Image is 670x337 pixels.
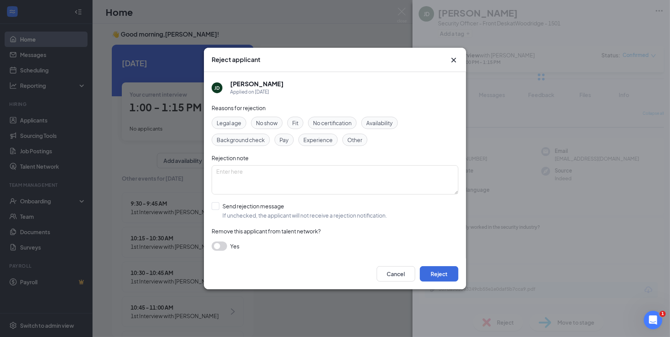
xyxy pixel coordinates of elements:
[230,80,284,88] h5: [PERSON_NAME]
[279,136,289,144] span: Pay
[214,85,220,91] div: JD
[212,104,266,111] span: Reasons for rejection
[212,228,321,235] span: Remove this applicant from talent network?
[377,266,415,282] button: Cancel
[212,154,249,161] span: Rejection note
[644,311,662,329] iframe: Intercom live chat
[217,136,265,144] span: Background check
[660,311,666,317] span: 1
[256,119,278,127] span: No show
[313,119,352,127] span: No certification
[217,119,241,127] span: Legal age
[420,266,458,282] button: Reject
[449,55,458,65] svg: Cross
[303,136,333,144] span: Experience
[230,241,239,251] span: Yes
[366,119,393,127] span: Availability
[230,88,284,96] div: Applied on [DATE]
[347,136,362,144] span: Other
[212,55,260,64] h3: Reject applicant
[449,55,458,65] button: Close
[292,119,298,127] span: Fit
